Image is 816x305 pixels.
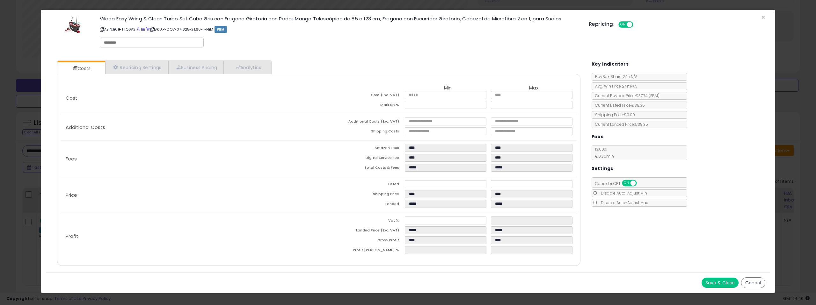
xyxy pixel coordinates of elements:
[592,112,635,117] span: Shipping Price: €0.00
[592,181,645,186] span: Consider CPT:
[592,153,614,159] span: €0.30 min
[319,154,405,164] td: Digital Service Fee
[61,96,319,101] p: Cost
[592,60,629,68] h5: Key Indicators
[224,61,271,74] a: Analytics
[761,13,765,22] span: ×
[592,122,648,127] span: Current Landed Price: €38.35
[592,93,659,98] span: Current Buybox Price:
[741,277,765,288] button: Cancel
[319,164,405,174] td: Total Costs & Fees
[137,27,140,32] a: BuyBox page
[405,85,491,91] th: Min
[619,22,627,27] span: ON
[63,16,83,35] img: 41AFLfJaMCL._SL60_.jpg
[592,146,614,159] span: 13.00 %
[319,91,405,101] td: Cost (Exc. VAT)
[61,125,319,130] p: Additional Costs
[592,83,637,89] span: Avg. Win Price 24h: N/A
[592,103,645,108] span: Current Listed Price: €38.35
[491,85,577,91] th: Max
[100,16,579,21] h3: Vileda Easy Wring & Clean Turbo Set Cubo Gris con Fregona Giratoria con Pedal, Mango Telescópico ...
[61,156,319,161] p: Fees
[61,193,319,198] p: Price
[146,27,149,32] a: Your listing only
[702,278,739,288] button: Save & Close
[319,180,405,190] td: Listed
[592,165,613,173] h5: Settings
[632,22,643,27] span: OFF
[319,200,405,210] td: Landed
[649,93,659,98] span: ( FBM )
[592,133,604,141] h5: Fees
[589,22,615,27] h5: Repricing:
[105,61,168,74] a: Repricing Settings
[319,190,405,200] td: Shipping Price
[319,216,405,226] td: Vat %
[100,24,579,34] p: ASIN: B01HTTQ6A2 | SKU: P-COV-071825-21,66-1-FBM
[319,236,405,246] td: Gross Profit
[319,226,405,236] td: Landed Price (Exc. VAT)
[592,74,637,79] span: BuyBox Share 24h: N/A
[598,200,648,205] span: Disable Auto-Adjust Max
[598,190,647,196] span: Disable Auto-Adjust Min
[57,62,105,75] a: Costs
[141,27,145,32] a: All offer listings
[168,61,224,74] a: Business Pricing
[319,101,405,111] td: Mark up %
[623,181,630,186] span: ON
[319,144,405,154] td: Amazon Fees
[636,181,646,186] span: OFF
[319,246,405,256] td: Profit [PERSON_NAME] %
[215,26,227,33] span: FBM
[635,93,659,98] span: €37.74
[319,127,405,137] td: Shipping Costs
[61,234,319,239] p: Profit
[319,117,405,127] td: Additional Costs (Exc. VAT)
